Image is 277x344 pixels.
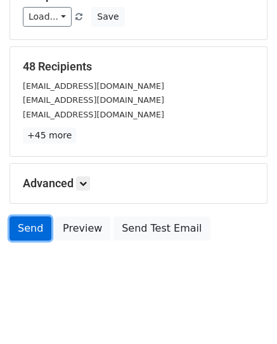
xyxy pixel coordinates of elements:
[23,95,164,105] small: [EMAIL_ADDRESS][DOMAIN_NAME]
[23,110,164,119] small: [EMAIL_ADDRESS][DOMAIN_NAME]
[23,60,254,74] h5: 48 Recipients
[23,81,164,91] small: [EMAIL_ADDRESS][DOMAIN_NAME]
[23,7,72,27] a: Load...
[214,283,277,344] div: Widget de chat
[91,7,124,27] button: Save
[23,176,254,190] h5: Advanced
[214,283,277,344] iframe: Chat Widget
[55,216,110,241] a: Preview
[10,216,51,241] a: Send
[113,216,210,241] a: Send Test Email
[23,128,76,143] a: +45 more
